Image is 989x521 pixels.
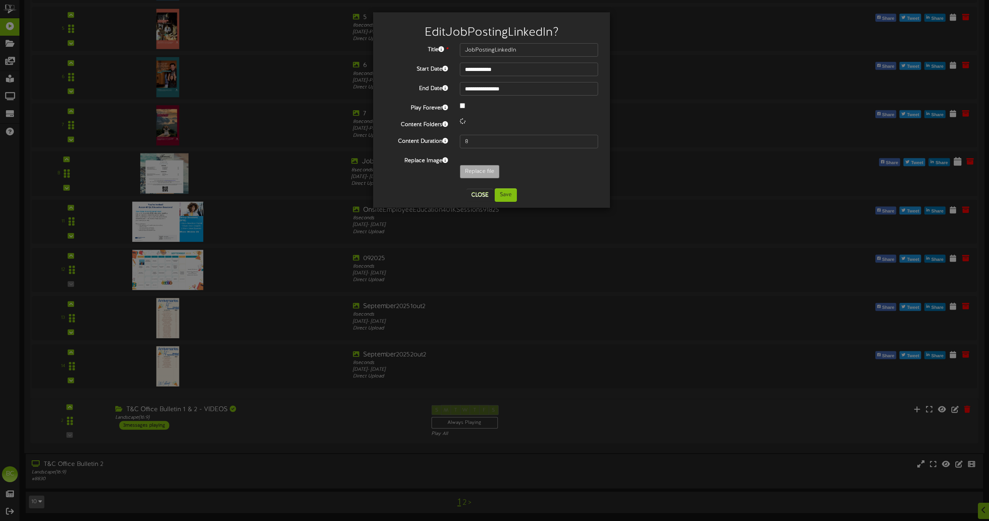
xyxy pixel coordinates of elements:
[379,82,454,93] label: End Date
[460,43,598,57] input: Title
[379,63,454,73] label: Start Date
[495,188,517,202] button: Save
[379,118,454,129] label: Content Folders
[379,154,454,165] label: Replace Image
[379,135,454,146] label: Content Duration
[379,43,454,54] label: Title
[379,102,454,112] label: Play Forever
[467,189,493,201] button: Close
[385,26,598,39] h2: Edit JobPostingLinkedIn ?
[460,135,598,148] input: 15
